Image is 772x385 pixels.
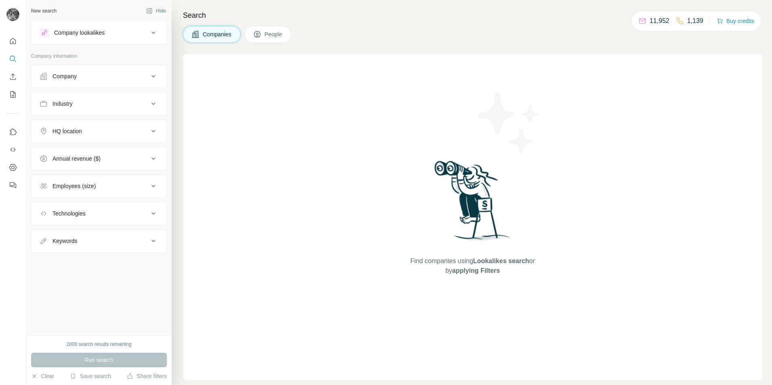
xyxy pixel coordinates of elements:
div: New search [31,7,57,15]
button: Company [31,67,166,86]
div: HQ location [52,127,82,135]
button: Dashboard [6,160,19,175]
button: Company lookalikes [31,23,166,42]
button: Keywords [31,231,166,251]
button: Hide [141,5,172,17]
span: People [264,30,283,38]
button: Clear [31,372,54,380]
p: 1,139 [687,16,703,26]
div: Annual revenue ($) [52,155,101,163]
img: Surfe Illustration - Woman searching with binoculars [431,159,515,249]
button: Quick start [6,34,19,48]
p: 11,952 [650,16,669,26]
button: Annual revenue ($) [31,149,166,168]
button: Technologies [31,204,166,223]
button: Save search [70,372,111,380]
button: Share filters [127,372,167,380]
button: Industry [31,94,166,113]
div: Technologies [52,209,86,218]
div: Industry [52,100,73,108]
div: Employees (size) [52,182,96,190]
button: Employees (size) [31,176,166,196]
div: Company [52,72,77,80]
span: Companies [203,30,232,38]
img: Surfe Illustration - Stars [473,86,545,159]
span: applying Filters [452,267,500,274]
img: Avatar [6,8,19,21]
span: Find companies using or by [408,256,537,276]
span: Lookalikes search [473,257,529,264]
button: Use Surfe on LinkedIn [6,125,19,139]
button: Feedback [6,178,19,192]
button: Enrich CSV [6,69,19,84]
p: Company information [31,52,167,60]
div: 2000 search results remaining [67,341,132,348]
button: Use Surfe API [6,142,19,157]
button: Search [6,52,19,66]
h4: Search [183,10,762,21]
button: HQ location [31,121,166,141]
div: Keywords [52,237,77,245]
button: Buy credits [717,15,754,27]
div: Company lookalikes [54,29,105,37]
button: My lists [6,87,19,102]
